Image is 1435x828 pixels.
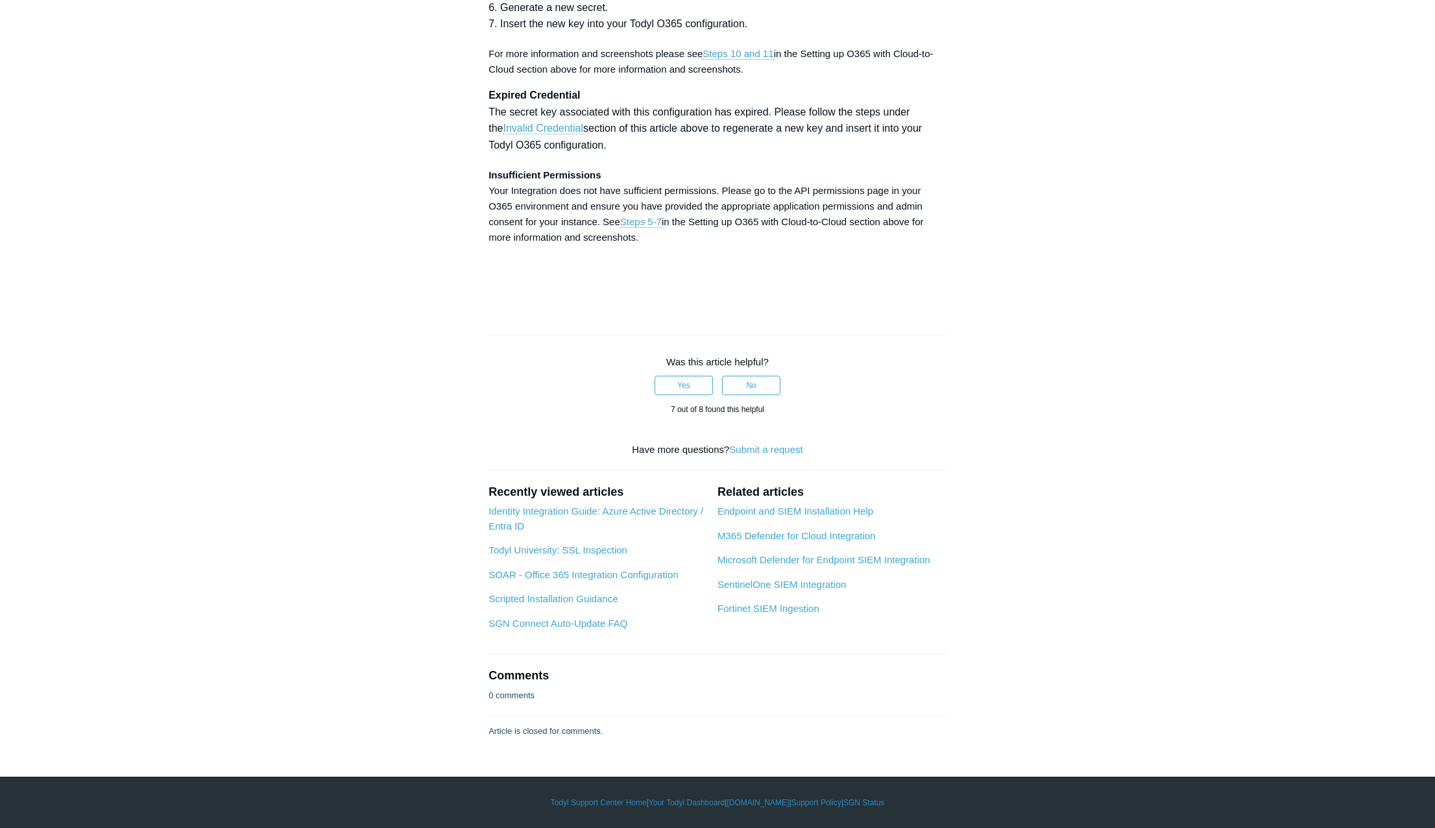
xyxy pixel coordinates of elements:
a: SOAR - Office 365 Integration Configuration [488,569,678,580]
strong: Insufficient Permissions [488,169,601,180]
span: 7 out of 8 found this helpful [671,405,764,414]
h2: Recently viewed articles [488,483,705,501]
h2: Comments [488,667,947,685]
p: 0 comments [488,689,535,702]
a: Microsoft Defender for Endpoint SIEM Integration [717,554,930,565]
a: Steps 5-7 [620,216,662,228]
a: M365 Defender for Cloud Integration [717,530,875,541]
a: SentinelOne SIEM Integration [717,579,846,590]
a: SGN Status [843,797,884,809]
a: Submit a request [729,444,802,455]
strong: Expired Credential [488,90,580,101]
div: Have more questions? [488,443,947,457]
a: Your Todyl Dashboard [649,797,725,809]
a: [DOMAIN_NAME] [727,797,789,809]
a: Endpoint and SIEM Installation Help [717,505,873,517]
button: This article was helpful [655,376,713,395]
h4: The secret key associated with this configuration has expired. Please follow the steps under the ... [488,87,947,153]
a: Identity Integration Guide: Azure Active Directory / Entra ID [488,505,703,531]
a: Steps 10 and 11 [703,48,773,60]
p: Your Integration does not have sufficient permissions. Please go to the API permissions page in y... [488,167,947,245]
a: SGN Connect Auto-Update FAQ [488,618,627,629]
a: Support Policy [791,797,841,809]
p: Article is closed for comments. [488,725,603,738]
a: Todyl Support Center Home [551,797,647,809]
span: Was this article helpful? [666,356,769,367]
a: Todyl University: SSL Inspection [488,544,627,555]
a: Scripted Installation Guidance [488,593,618,604]
a: Invalid Credential [503,123,583,134]
a: Fortinet SIEM Ingestion [717,603,819,614]
h2: Related articles [717,483,947,501]
button: This article was not helpful [722,376,780,395]
p: For more information and screenshots please see in the Setting up O365 with Cloud-to-Cloud sectio... [488,46,947,77]
div: | | | | [341,797,1094,809]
